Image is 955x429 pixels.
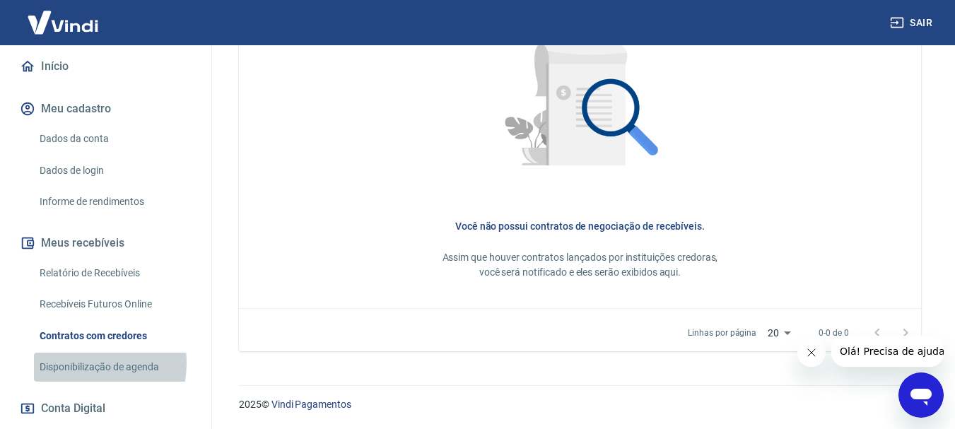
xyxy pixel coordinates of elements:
[271,399,351,410] a: Vindi Pagamentos
[17,1,109,44] img: Vindi
[34,124,194,153] a: Dados da conta
[34,259,194,288] a: Relatório de Recebíveis
[443,252,718,278] span: Assim que houver contratos lançados por instituições credoras, você será notificado e eles serão ...
[17,228,194,259] button: Meus recebíveis
[762,323,796,343] div: 20
[17,393,194,424] button: Conta Digital
[831,336,944,367] iframe: Mensagem da empresa
[475,4,685,213] img: Nenhum item encontrado
[819,327,849,339] p: 0-0 de 0
[797,339,826,367] iframe: Fechar mensagem
[34,187,194,216] a: Informe de rendimentos
[34,353,194,382] a: Disponibilização de agenda
[239,397,921,412] p: 2025 ©
[34,156,194,185] a: Dados de login
[34,290,194,319] a: Recebíveis Futuros Online
[898,372,944,418] iframe: Botão para abrir a janela de mensagens
[34,322,194,351] a: Contratos com credores
[887,10,938,36] button: Sair
[8,10,119,21] span: Olá! Precisa de ajuda?
[688,327,756,339] p: Linhas por página
[17,93,194,124] button: Meu cadastro
[262,219,898,233] h6: Você não possui contratos de negociação de recebíveis.
[17,51,194,82] a: Início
